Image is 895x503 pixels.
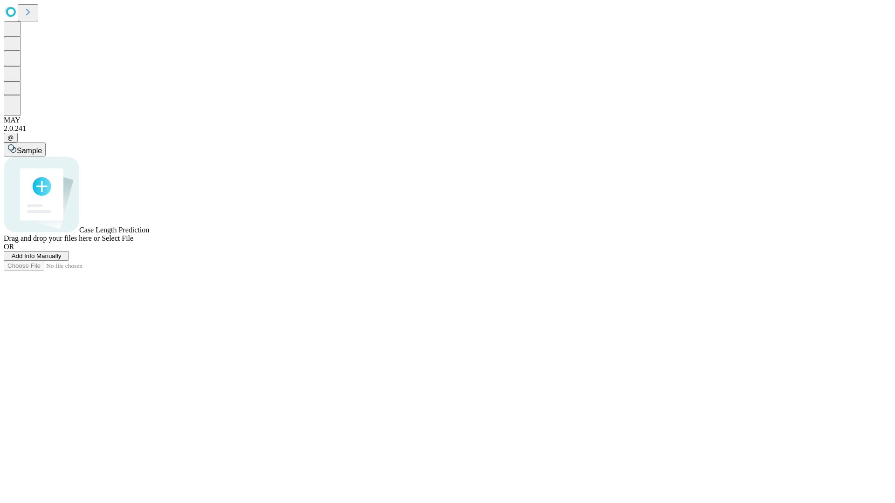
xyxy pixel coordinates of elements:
span: Add Info Manually [12,252,62,259]
span: Case Length Prediction [79,226,149,234]
span: Select File [102,234,133,242]
span: Sample [17,147,42,155]
span: @ [7,134,14,141]
button: Sample [4,143,46,156]
button: @ [4,133,18,143]
div: MAY [4,116,891,124]
button: Add Info Manually [4,251,69,261]
span: Drag and drop your files here or [4,234,100,242]
div: 2.0.241 [4,124,891,133]
span: OR [4,243,14,251]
